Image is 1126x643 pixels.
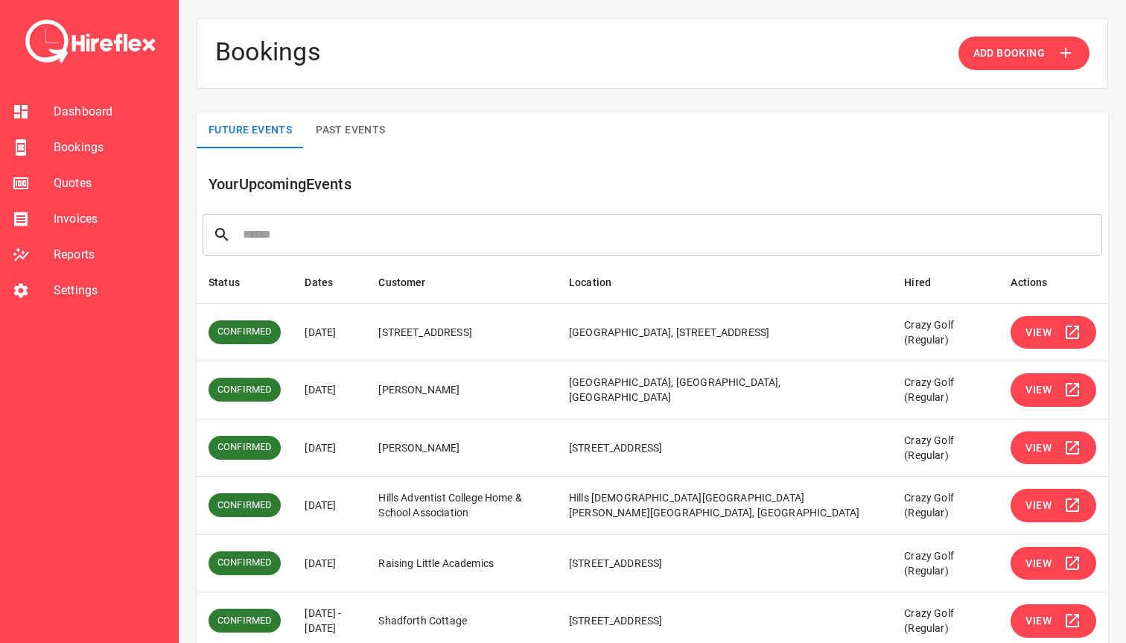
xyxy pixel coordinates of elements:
[892,262,999,304] th: Hired
[366,262,557,304] th: Customer
[54,210,166,228] span: Invoices
[366,477,557,535] td: Hills Adventist College Home & School Association
[54,174,166,192] span: Quotes
[215,37,321,70] h4: Bookings
[209,325,281,339] span: CONFIRMED
[293,262,366,304] th: Dates
[1025,612,1052,630] span: View
[1011,431,1096,465] button: View
[557,534,892,592] td: [STREET_ADDRESS]
[197,113,304,148] button: Future Events
[1011,604,1096,638] button: View
[209,614,281,628] span: CONFIRMED
[54,246,166,264] span: Reports
[293,361,366,419] td: [DATE]
[293,303,366,361] td: [DATE]
[892,361,999,419] td: Crazy Golf (Regular)
[1025,554,1052,573] span: View
[366,303,557,361] td: [STREET_ADDRESS]
[892,419,999,477] td: Crazy Golf (Regular)
[209,440,281,454] span: CONFIRMED
[892,534,999,592] td: Crazy Golf (Regular)
[54,103,166,121] span: Dashboard
[366,419,557,477] td: [PERSON_NAME]
[958,37,1090,70] button: Add Booking
[999,262,1108,304] th: Actions
[209,383,281,397] span: CONFIRMED
[304,113,397,148] button: Past Events
[1025,381,1052,399] span: View
[1025,496,1052,515] span: View
[209,172,1108,196] h6: Your Upcoming Events
[54,282,166,300] span: Settings
[293,534,366,592] td: [DATE]
[557,262,892,304] th: Location
[1025,439,1052,457] span: View
[557,477,892,535] td: Hills [DEMOGRAPHIC_DATA][GEOGRAPHIC_DATA] [PERSON_NAME][GEOGRAPHIC_DATA], [GEOGRAPHIC_DATA]
[892,477,999,535] td: Crazy Golf (Regular)
[366,361,557,419] td: [PERSON_NAME]
[293,477,366,535] td: [DATE]
[1011,489,1096,522] button: View
[557,419,892,477] td: [STREET_ADDRESS]
[557,303,892,361] td: [GEOGRAPHIC_DATA], [STREET_ADDRESS]
[1011,316,1096,349] button: View
[197,262,293,304] th: Status
[1025,323,1052,342] span: View
[209,498,281,513] span: CONFIRMED
[892,303,999,361] td: Crazy Golf (Regular)
[557,361,892,419] td: [GEOGRAPHIC_DATA], [GEOGRAPHIC_DATA], [GEOGRAPHIC_DATA]
[973,44,1045,63] span: Add Booking
[1011,373,1096,407] button: View
[366,534,557,592] td: Raising Little Academics
[1011,547,1096,580] button: View
[293,419,366,477] td: [DATE]
[54,139,166,156] span: Bookings
[209,556,281,570] span: CONFIRMED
